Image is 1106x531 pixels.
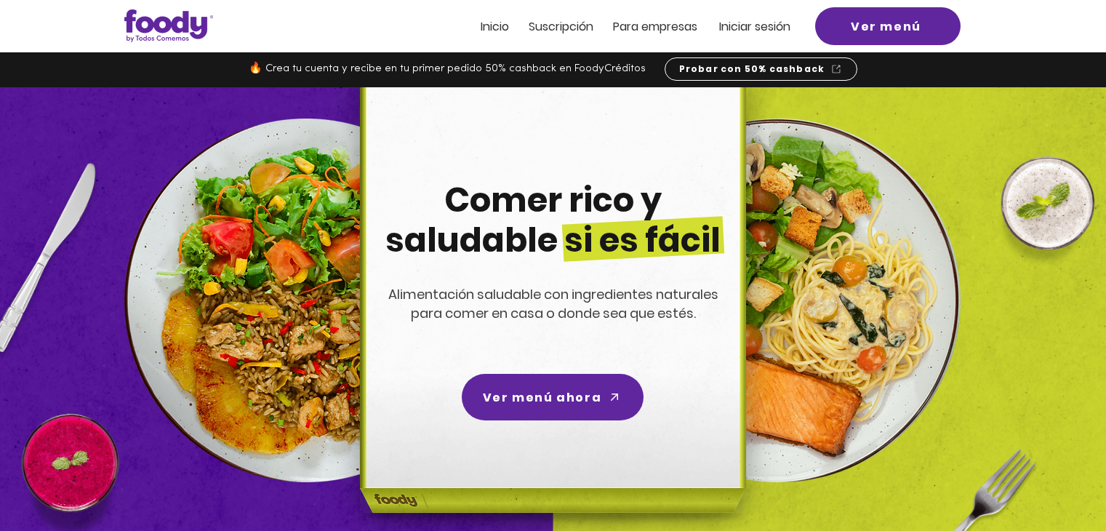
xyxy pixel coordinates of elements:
[249,63,646,74] span: 🔥 Crea tu cuenta y recibe en tu primer pedido 50% cashback en FoodyCréditos
[385,177,721,263] span: Comer rico y saludable si es fácil
[665,57,857,81] a: Probar con 50% cashback
[613,20,697,33] a: Para empresas
[481,20,509,33] a: Inicio
[481,18,509,35] span: Inicio
[719,20,790,33] a: Iniciar sesión
[529,18,593,35] span: Suscripción
[388,285,718,322] span: Alimentación saludable con ingredientes naturales para comer en casa o donde sea que estés.
[679,63,825,76] span: Probar con 50% cashback
[462,374,644,420] a: Ver menú ahora
[815,7,961,45] a: Ver menú
[851,17,921,36] span: Ver menú
[124,9,213,42] img: Logo_Foody V2.0.0 (3).png
[627,18,697,35] span: ra empresas
[124,119,488,482] img: left-dish-compress.png
[529,20,593,33] a: Suscripción
[719,18,790,35] span: Iniciar sesión
[613,18,627,35] span: Pa
[483,388,601,407] span: Ver menú ahora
